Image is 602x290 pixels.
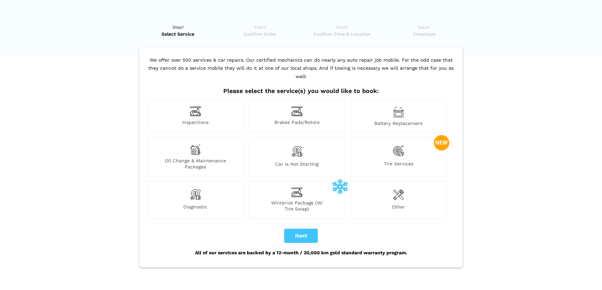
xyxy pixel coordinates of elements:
button: Next [284,229,318,243]
h2: Please select the service(s) you would like to book: [145,87,457,95]
span: Car is not starting [249,161,345,170]
p: We offer over 500 services & car repairs. Our certified mechanics can do nearly any auto repair j... [145,56,457,88]
span: Winterize Package (W/ Tire Swap) [249,200,345,212]
span: Diagnostic [147,204,243,212]
span: Confirm Order [221,31,299,37]
span: Brakes Pads/Rotors [249,119,345,126]
span: Inspections [147,119,243,126]
span: Battery Replacement [350,120,446,126]
span: Checkout [385,31,463,37]
a: Step4 [385,24,463,37]
span: Other [350,204,446,212]
span: Select Service [139,31,217,37]
img: winterize-icon_1.png [332,178,348,194]
a: Step1 [139,24,217,37]
div: All of our services are backed by a 12-month / 20,000 km gold standard warranty program. [145,243,457,262]
span: Oil Change & Maintenance Packages [147,158,243,170]
span: Tire Services [350,161,446,170]
a: Step2 [221,24,299,37]
span: Confirm Time & Location [303,31,381,37]
img: new-badge-2-48.png [434,135,450,151]
a: Step3 [303,24,381,37]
